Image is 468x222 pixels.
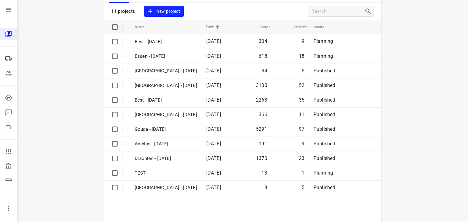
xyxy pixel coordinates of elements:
[299,82,304,88] span: 52
[299,112,304,117] span: 11
[312,7,364,16] input: Search projects
[206,38,221,44] span: [DATE]
[302,170,304,176] span: 1
[135,111,197,118] p: Antwerpen - Monday
[135,68,197,75] p: Gemeente Rotterdam - Monday
[135,170,197,177] p: TEST
[314,141,335,147] span: Published
[144,6,184,17] button: New project
[314,170,333,176] span: Planning
[206,23,222,31] span: Date
[206,82,221,88] span: [DATE]
[259,141,267,147] span: 191
[285,23,307,31] span: Vehicles
[206,53,221,59] span: [DATE]
[135,184,197,191] p: Gemeente Rotterdam - Thursday
[314,155,335,161] span: Published
[135,23,152,31] span: Name
[364,8,374,15] div: Search
[299,53,304,59] span: 18
[135,53,197,60] p: Essen - Monday
[302,38,304,44] span: 9
[314,53,333,59] span: Planning
[111,9,135,14] p: 11 projects
[206,141,221,147] span: [DATE]
[314,38,333,44] span: Planning
[206,68,221,74] span: [DATE]
[256,82,267,88] span: 3100
[135,126,197,133] p: Gouda - Monday
[148,8,180,15] span: New project
[314,112,335,117] span: Published
[135,97,197,104] p: Best - Monday
[135,140,197,147] p: Ambius - Monday
[302,141,304,147] span: 9
[314,82,335,88] span: Published
[302,185,304,190] span: 5
[206,126,221,132] span: [DATE]
[253,23,270,31] span: Stops
[135,38,197,45] p: Best - Tuesday
[206,112,221,117] span: [DATE]
[259,53,267,59] span: 618
[314,126,335,132] span: Published
[259,112,267,117] span: 366
[314,68,335,74] span: Published
[299,97,304,103] span: 35
[256,155,267,161] span: 1370
[206,185,221,190] span: [DATE]
[264,185,267,190] span: 8
[259,38,267,44] span: 304
[206,170,221,176] span: [DATE]
[256,126,267,132] span: 5291
[261,170,267,176] span: 13
[299,126,304,132] span: 97
[302,68,304,74] span: 5
[314,185,335,190] span: Published
[256,97,267,103] span: 2263
[314,97,335,103] span: Published
[206,155,221,161] span: [DATE]
[261,68,267,74] span: 34
[135,82,197,89] p: Zwolle - Monday
[314,23,332,31] span: Status
[206,97,221,103] span: [DATE]
[135,155,197,162] p: Drachten - Monday
[299,155,304,161] span: 23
